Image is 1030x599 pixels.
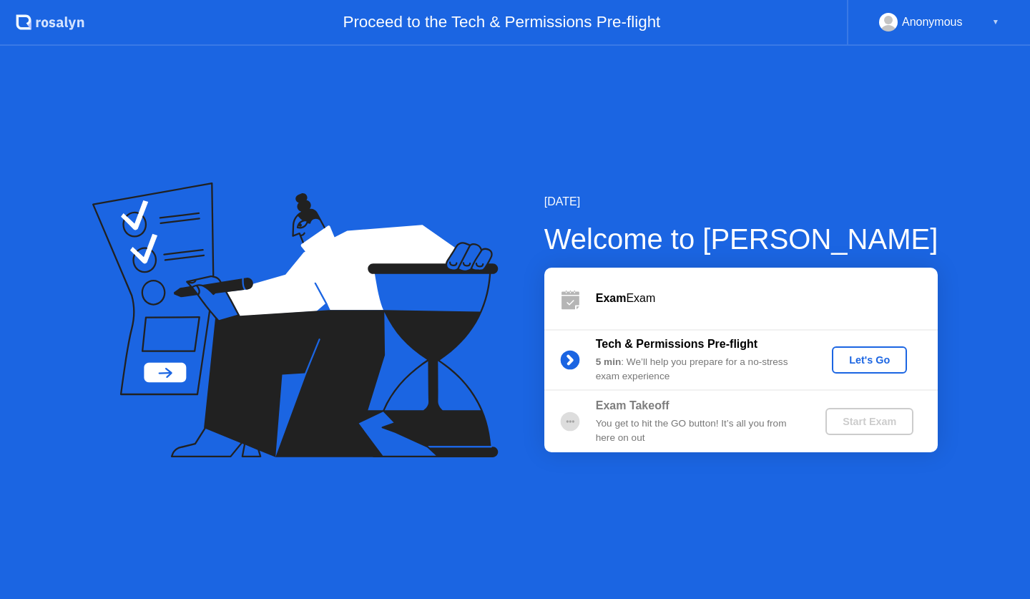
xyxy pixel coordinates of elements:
div: Welcome to [PERSON_NAME] [544,218,938,260]
div: [DATE] [544,193,938,210]
div: ▼ [992,13,999,31]
div: Anonymous [902,13,963,31]
div: You get to hit the GO button! It’s all you from here on out [596,417,802,446]
div: Let's Go [838,354,901,366]
b: 5 min [596,356,622,367]
div: : We’ll help you prepare for a no-stress exam experience [596,355,802,384]
div: Start Exam [831,416,908,427]
div: Exam [596,290,938,307]
button: Start Exam [825,408,913,435]
b: Exam Takeoff [596,399,669,411]
b: Exam [596,292,627,304]
button: Let's Go [832,346,907,374]
b: Tech & Permissions Pre-flight [596,338,757,350]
